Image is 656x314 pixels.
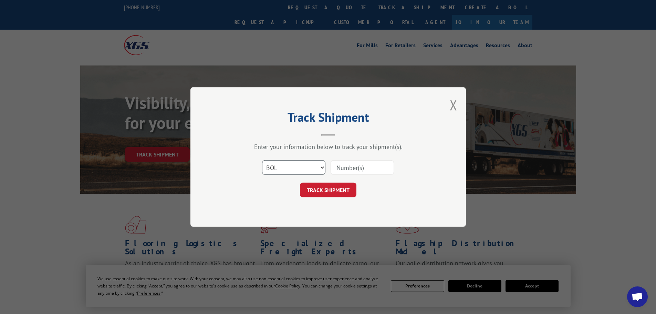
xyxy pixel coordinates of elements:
div: Open chat [627,286,648,307]
button: Close modal [450,96,457,114]
input: Number(s) [331,160,394,175]
div: Enter your information below to track your shipment(s). [225,143,431,151]
button: TRACK SHIPMENT [300,183,356,197]
h2: Track Shipment [225,112,431,125]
